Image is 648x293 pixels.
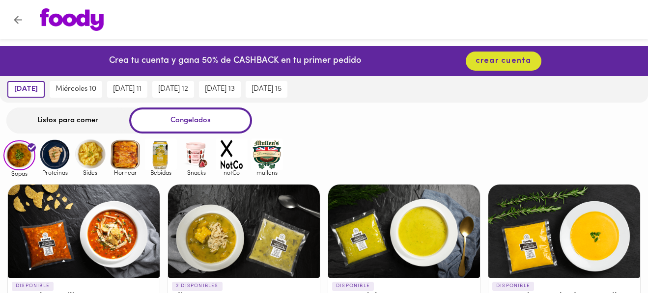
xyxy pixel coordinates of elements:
[50,81,102,98] button: miércoles 10
[205,85,235,94] span: [DATE] 13
[199,81,241,98] button: [DATE] 13
[180,138,212,170] img: Snacks
[6,107,129,133] div: Listos para comer
[145,169,177,176] span: Bebidas
[39,138,71,170] img: Proteinas
[40,8,104,31] img: logo.png
[251,138,283,170] img: mullens
[158,85,188,94] span: [DATE] 12
[332,282,374,291] p: DISPONIBLE
[3,140,35,171] img: Sopas
[109,55,361,68] p: Crea tu cuenta y gana 50% de CASHBACK en tu primer pedido
[476,56,532,66] span: crear cuenta
[216,138,248,170] img: notCo
[39,169,71,176] span: Proteinas
[14,85,38,94] span: [DATE]
[56,85,96,94] span: miércoles 10
[488,185,640,278] div: Crema de Zanahoria & Jengibre
[180,169,212,176] span: Snacks
[172,282,223,291] p: 2 DISPONIBLES
[113,85,141,94] span: [DATE] 11
[168,185,320,278] div: Ajiaco
[107,81,147,98] button: [DATE] 11
[466,52,541,71] button: crear cuenta
[6,8,30,32] button: Volver
[110,169,141,176] span: Hornear
[74,169,106,176] span: Sides
[492,282,534,291] p: DISPONIBLE
[591,236,638,283] iframe: Messagebird Livechat Widget
[145,138,177,170] img: Bebidas
[152,81,194,98] button: [DATE] 12
[8,185,160,278] div: Sopa de Tortilla
[110,138,141,170] img: Hornear
[129,107,252,133] div: Congelados
[328,185,480,278] div: Crema del Huerto
[12,282,54,291] p: DISPONIBLE
[3,170,35,177] span: Sopas
[7,81,45,98] button: [DATE]
[246,81,287,98] button: [DATE] 15
[251,169,283,176] span: mullens
[252,85,282,94] span: [DATE] 15
[74,138,106,170] img: Sides
[216,169,248,176] span: notCo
